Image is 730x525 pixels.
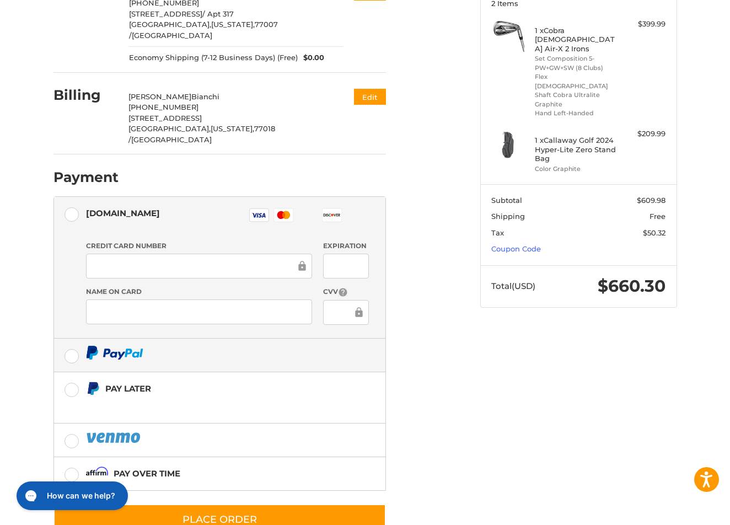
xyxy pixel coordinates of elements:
iframe: Gorgias live chat messenger [11,478,131,514]
h2: Payment [53,169,119,186]
label: CVV [323,287,369,297]
span: [PERSON_NAME] [128,92,191,101]
span: [US_STATE], [211,124,254,133]
span: 77018 / [128,124,275,144]
span: $0.00 [298,52,324,63]
li: Set Composition 5-PW+GW+SW (8 Clubs) [535,54,619,72]
span: [GEOGRAPHIC_DATA], [129,20,211,29]
img: PayPal icon [86,346,143,360]
li: Hand Left-Handed [535,109,619,118]
span: 77007 / [129,20,278,40]
span: / Apt 317 [202,9,234,18]
span: [GEOGRAPHIC_DATA] [131,135,212,144]
span: [GEOGRAPHIC_DATA] [132,31,212,40]
div: Pay over time [114,464,180,483]
span: Economy Shipping (7-12 Business Days) (Free) [129,52,298,63]
label: Credit Card Number [86,241,312,251]
img: PayPal icon [86,431,142,444]
span: Bianchi [191,92,219,101]
span: [US_STATE], [211,20,255,29]
iframe: PayPal Message 2 [86,400,316,410]
h4: 1 x Cobra [DEMOGRAPHIC_DATA] Air-X 2 Irons [535,26,619,53]
li: Color Graphite [535,164,619,174]
span: Subtotal [491,196,522,205]
a: Coupon Code [491,244,541,253]
span: Tax [491,228,504,237]
span: $609.98 [637,196,665,205]
span: Total (USD) [491,281,535,291]
span: [GEOGRAPHIC_DATA], [128,124,211,133]
img: Pay Later icon [86,382,100,395]
h2: Billing [53,87,118,104]
img: Affirm icon [86,467,108,480]
span: Shipping [491,212,525,221]
span: [STREET_ADDRESS] [128,114,202,122]
div: [DOMAIN_NAME] [86,204,160,222]
span: $660.30 [598,276,665,296]
label: Name on Card [86,287,312,297]
li: Flex [DEMOGRAPHIC_DATA] [535,72,619,90]
li: Shaft Cobra Ultralite Graphite [535,90,619,109]
div: Pay Later [105,379,316,398]
button: Edit [354,89,386,105]
span: [STREET_ADDRESS] [129,9,202,18]
span: Free [650,212,665,221]
div: $399.99 [622,19,665,30]
label: Expiration [323,241,369,251]
span: [PHONE_NUMBER] [128,103,198,111]
span: $50.32 [643,228,665,237]
div: $209.99 [622,128,665,140]
h4: 1 x Callaway Golf 2024 Hyper-Lite Zero Stand Bag [535,136,619,163]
